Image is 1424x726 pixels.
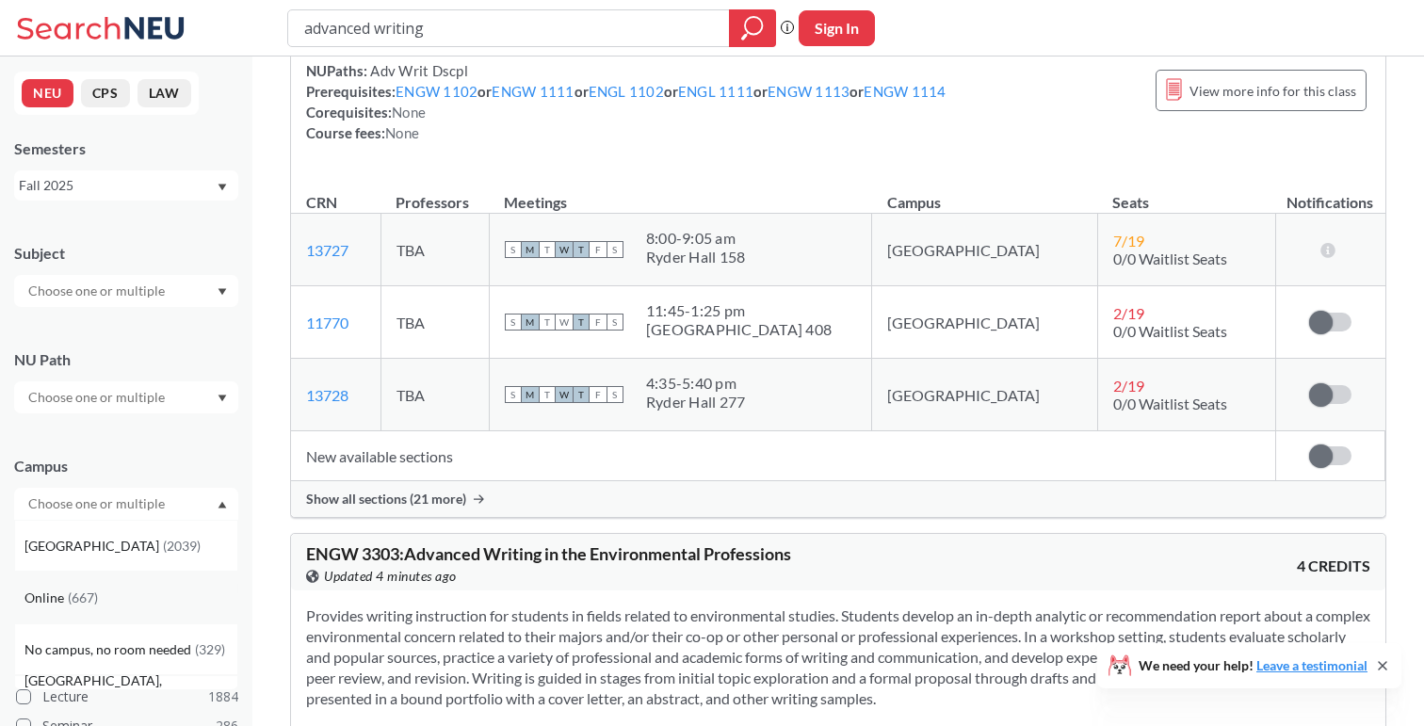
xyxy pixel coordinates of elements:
label: Lecture [16,685,238,709]
span: T [573,386,590,403]
th: Notifications [1275,173,1384,214]
a: ENGW 1113 [768,83,850,100]
th: Professors [380,173,489,214]
th: Campus [872,173,1097,214]
input: Choose one or multiple [19,386,177,409]
span: ( 2039 ) [163,538,201,554]
span: No campus, no room needed [24,639,195,660]
span: S [505,314,522,331]
div: 11:45 - 1:25 pm [646,301,832,320]
div: Semesters [14,138,238,159]
a: ENGW 1111 [492,83,574,100]
span: [GEOGRAPHIC_DATA] [24,536,163,557]
span: M [522,241,539,258]
span: 4 CREDITS [1297,556,1370,576]
div: 8:00 - 9:05 am [646,229,746,248]
button: NEU [22,79,73,107]
span: ( 329 ) [195,641,225,657]
span: View more info for this class [1189,79,1356,103]
span: T [573,314,590,331]
span: M [522,314,539,331]
span: Adv Writ Dscpl [367,62,468,79]
span: 2 / 19 [1113,377,1144,395]
td: TBA [380,286,489,359]
span: ENGW 3303 : Advanced Writing in the Environmental Professions [306,543,791,564]
td: TBA [380,359,489,431]
svg: magnifying glass [741,15,764,41]
div: Fall 2025 [19,175,216,196]
span: T [539,386,556,403]
th: Meetings [489,173,872,214]
span: S [505,241,522,258]
svg: Dropdown arrow [218,288,227,296]
div: Ryder Hall 277 [646,393,746,411]
div: Dropdown arrow [14,275,238,307]
input: Choose one or multiple [19,492,177,515]
div: CRN [306,192,337,213]
div: 4:35 - 5:40 pm [646,374,746,393]
a: 11770 [306,314,348,331]
td: [GEOGRAPHIC_DATA] [872,359,1097,431]
span: None [385,124,419,141]
span: Updated 4 minutes ago [324,566,457,587]
a: Leave a testimonial [1256,657,1367,673]
span: 0/0 Waitlist Seats [1113,395,1227,412]
span: Online [24,588,68,608]
span: ( 667 ) [68,589,98,605]
span: 1884 [208,686,238,707]
a: 13728 [306,386,348,404]
span: S [607,314,623,331]
span: F [590,241,607,258]
span: T [539,314,556,331]
a: ENGL 1102 [589,83,664,100]
span: 0/0 Waitlist Seats [1113,322,1227,340]
span: We need your help! [1139,659,1367,672]
div: Campus [14,456,238,476]
div: Fall 2025Dropdown arrow [14,170,238,201]
div: Subject [14,243,238,264]
td: TBA [380,214,489,286]
span: S [607,241,623,258]
svg: Dropdown arrow [218,395,227,402]
span: [GEOGRAPHIC_DATA], [GEOGRAPHIC_DATA] [24,670,237,712]
button: Sign In [799,10,875,46]
div: NU Path [14,349,238,370]
div: [GEOGRAPHIC_DATA] 408 [646,320,832,339]
span: Show all sections (21 more) [306,491,466,508]
button: CPS [81,79,130,107]
th: Seats [1097,173,1275,214]
button: LAW [138,79,191,107]
a: ENGW 1102 [396,83,477,100]
div: Dropdown arrow[GEOGRAPHIC_DATA](2039)Online(667)No campus, no room needed(329)[GEOGRAPHIC_DATA], ... [14,488,238,520]
span: W [556,241,573,258]
span: F [590,314,607,331]
span: F [590,386,607,403]
span: S [505,386,522,403]
div: Dropdown arrow [14,381,238,413]
td: [GEOGRAPHIC_DATA] [872,214,1097,286]
span: 7 / 19 [1113,232,1144,250]
span: 2 / 19 [1113,304,1144,322]
td: New available sections [291,431,1275,481]
span: W [556,314,573,331]
svg: Dropdown arrow [218,184,227,191]
div: Ryder Hall 158 [646,248,746,266]
span: W [556,386,573,403]
span: 0/0 Waitlist Seats [1113,250,1227,267]
span: T [539,241,556,258]
svg: Dropdown arrow [218,501,227,508]
div: NUPaths: Prerequisites: or or or or or Corequisites: Course fees: [306,60,947,143]
input: Choose one or multiple [19,280,177,302]
a: 13727 [306,241,348,259]
span: M [522,386,539,403]
section: Provides writing instruction for students in fields related to environmental studies. Students de... [306,605,1370,709]
span: None [392,104,426,121]
input: Class, professor, course number, "phrase" [302,12,716,44]
span: S [607,386,623,403]
a: ENGW 1114 [864,83,946,100]
div: magnifying glass [729,9,776,47]
td: [GEOGRAPHIC_DATA] [872,286,1097,359]
span: T [573,241,590,258]
a: ENGL 1111 [678,83,753,100]
div: Show all sections (21 more) [291,481,1385,517]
